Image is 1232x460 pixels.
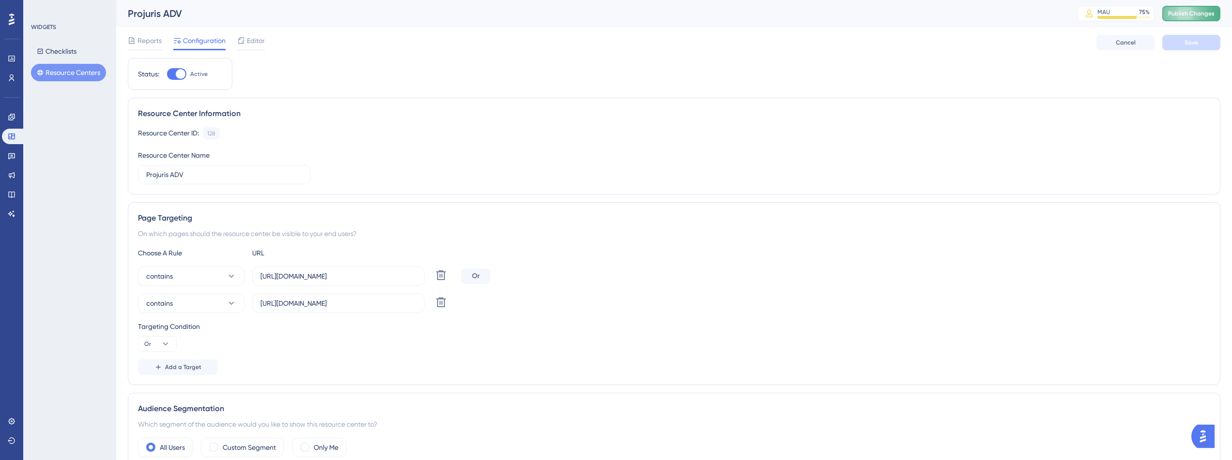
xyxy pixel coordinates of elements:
div: MAU [1097,8,1110,16]
span: Editor [247,35,265,46]
div: Status: [138,68,159,80]
div: URL [252,247,359,259]
span: Cancel [1116,39,1136,46]
button: Publish Changes [1162,6,1220,21]
button: Resource Centers [31,64,106,81]
input: Type your Resource Center name [146,169,302,180]
div: 128 [207,130,215,137]
input: yourwebsite.com/path [260,271,416,282]
div: Choose A Rule [138,247,244,259]
span: Configuration [183,35,226,46]
div: Page Targeting [138,212,1210,224]
div: Resource Center ID: [138,127,199,140]
span: Save [1185,39,1198,46]
span: Add a Target [165,363,201,371]
div: Projuris ADV [128,7,1053,20]
iframe: UserGuiding AI Assistant Launcher [1191,422,1220,451]
div: Resource Center Information [138,108,1210,119]
button: Save [1162,35,1220,50]
div: On which pages should the resource center be visible to your end users? [138,228,1210,239]
span: Publish Changes [1168,10,1215,17]
div: Targeting Condition [138,321,1210,332]
div: Or [461,268,490,284]
span: Or [144,340,151,348]
button: Cancel [1096,35,1155,50]
button: contains [138,294,244,313]
button: Add a Target [138,359,218,375]
label: Only Me [314,442,338,453]
span: Active [190,70,208,78]
span: contains [146,297,173,309]
div: 75 % [1139,8,1150,16]
div: WIDGETS [31,23,56,31]
button: Checklists [31,43,82,60]
span: contains [146,270,173,282]
div: Audience Segmentation [138,403,1210,415]
div: Resource Center Name [138,149,210,161]
label: Custom Segment [223,442,276,453]
button: Or [138,336,177,352]
div: Which segment of the audience would you like to show this resource center to? [138,418,1210,430]
input: yourwebsite.com/path [260,298,416,309]
button: contains [138,267,244,286]
span: Reports [137,35,162,46]
label: All Users [160,442,185,453]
